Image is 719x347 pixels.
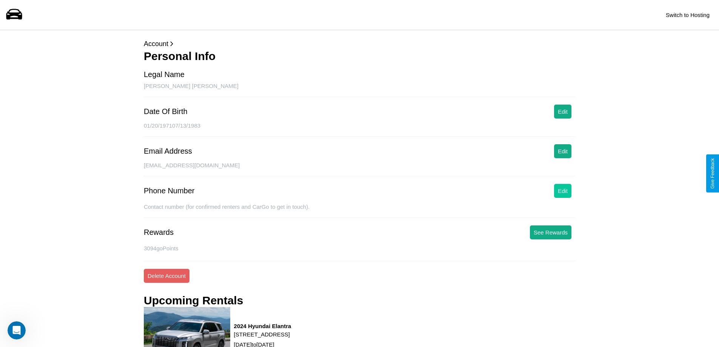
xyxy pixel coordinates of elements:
div: Give Feedback [710,158,715,189]
div: Phone Number [144,187,195,195]
h3: Personal Info [144,50,575,63]
div: Email Address [144,147,192,156]
button: Delete Account [144,269,189,283]
div: [PERSON_NAME] [PERSON_NAME] [144,83,575,97]
h3: Upcoming Rentals [144,294,243,307]
h3: 2024 Hyundai Elantra [234,323,291,329]
div: Date Of Birth [144,107,188,116]
p: 3094 goPoints [144,243,575,253]
p: [STREET_ADDRESS] [234,329,291,339]
button: Switch to Hosting [662,8,713,22]
div: 01/20/197107/13/1983 [144,122,575,137]
div: [EMAIL_ADDRESS][DOMAIN_NAME] [144,162,575,176]
button: See Rewards [530,225,571,239]
div: Rewards [144,228,174,237]
div: Legal Name [144,70,185,79]
iframe: Intercom live chat [8,321,26,339]
div: Contact number (for confirmed renters and CarGo to get in touch). [144,204,575,218]
button: Edit [554,105,571,119]
p: Account [144,38,575,50]
button: Edit [554,184,571,198]
button: Edit [554,144,571,158]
